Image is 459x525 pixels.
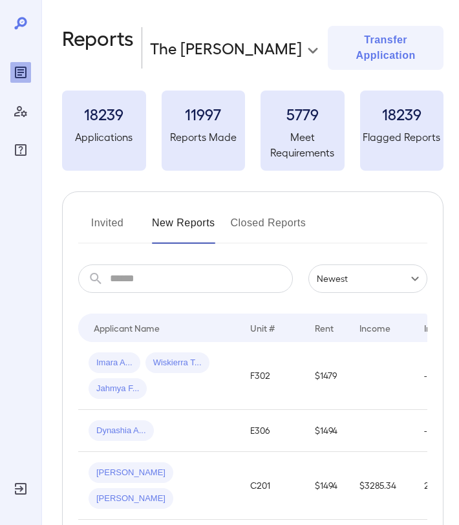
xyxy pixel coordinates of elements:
[360,129,444,145] h5: Flagged Reports
[152,213,215,244] button: New Reports
[10,62,31,83] div: Reports
[240,410,304,452] td: E306
[145,357,209,369] span: Wiskierra T...
[261,129,345,160] h5: Meet Requirements
[10,140,31,160] div: FAQ
[89,467,173,479] span: [PERSON_NAME]
[94,320,160,336] div: Applicant Name
[304,452,349,520] td: $1494
[78,213,136,244] button: Invited
[62,103,146,124] h3: 18239
[349,452,414,520] td: $3285.34
[62,129,146,145] h5: Applications
[231,213,306,244] button: Closed Reports
[250,320,275,336] div: Unit #
[150,37,302,58] p: The [PERSON_NAME]
[89,425,154,437] span: Dynashia A...
[10,478,31,499] div: Log Out
[62,26,134,70] h2: Reports
[359,320,390,336] div: Income
[62,91,443,171] summary: 18239Applications11997Reports Made5779Meet Requirements18239Flagged Reports
[162,129,246,145] h5: Reports Made
[162,103,246,124] h3: 11997
[304,410,349,452] td: $1494
[315,320,336,336] div: Rent
[240,342,304,410] td: F302
[304,342,349,410] td: $1479
[261,103,345,124] h3: 5779
[10,101,31,122] div: Manage Users
[328,26,443,70] button: Transfer Application
[360,103,444,124] h3: 18239
[308,264,427,293] div: Newest
[89,493,173,505] span: [PERSON_NAME]
[89,383,147,395] span: Jahmya F...
[89,357,140,369] span: Imara A...
[240,452,304,520] td: C201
